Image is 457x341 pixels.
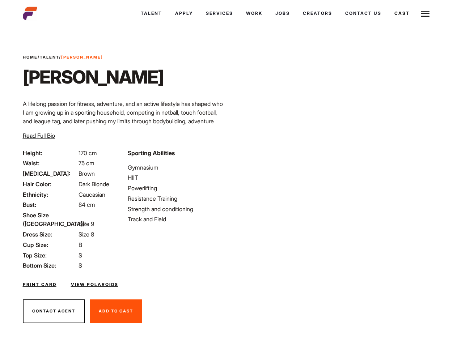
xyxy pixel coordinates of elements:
[23,200,77,209] span: Bust:
[128,149,175,157] strong: Sporting Abilities
[79,191,105,198] span: Caucasian
[339,4,388,23] a: Contact Us
[240,4,269,23] a: Work
[23,66,164,88] h1: [PERSON_NAME]
[388,4,416,23] a: Cast
[269,4,296,23] a: Jobs
[23,230,77,239] span: Dress Size:
[23,240,77,249] span: Cup Size:
[128,205,224,213] li: Strength and conditioning
[79,159,94,167] span: 75 cm
[128,215,224,223] li: Track and Field
[23,131,55,140] button: Read Full Bio
[71,281,118,288] a: View Polaroids
[128,163,224,172] li: Gymnasium
[23,159,77,167] span: Waist:
[128,173,224,182] li: HIIT
[79,170,95,177] span: Brown
[79,231,94,238] span: Size 8
[23,6,37,21] img: cropped-aefm-brand-fav-22-square.png
[40,55,59,60] a: Talent
[79,241,82,248] span: B
[23,211,77,228] span: Shoe Size ([GEOGRAPHIC_DATA]):
[23,132,55,139] span: Read Full Bio
[199,4,240,23] a: Services
[134,4,169,23] a: Talent
[128,184,224,192] li: Powerlifting
[23,261,77,270] span: Bottom Size:
[90,299,142,323] button: Add To Cast
[23,169,77,178] span: [MEDICAL_DATA]:
[128,194,224,203] li: Resistance Training
[23,55,38,60] a: Home
[61,55,103,60] strong: [PERSON_NAME]
[23,99,224,134] p: A lifelong passion for fitness, adventure, and an active lifestyle has shaped who I am growing up...
[23,251,77,260] span: Top Size:
[79,220,94,227] span: Size 9
[23,299,85,323] button: Contact Agent
[79,262,82,269] span: S
[296,4,339,23] a: Creators
[79,201,95,208] span: 84 cm
[79,149,97,157] span: 170 cm
[79,252,82,259] span: S
[99,308,133,314] span: Add To Cast
[23,180,77,188] span: Hair Color:
[23,190,77,199] span: Ethnicity:
[79,180,109,188] span: Dark Blonde
[421,9,430,18] img: Burger icon
[169,4,199,23] a: Apply
[23,54,103,60] span: / /
[23,281,56,288] a: Print Card
[23,149,77,157] span: Height:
